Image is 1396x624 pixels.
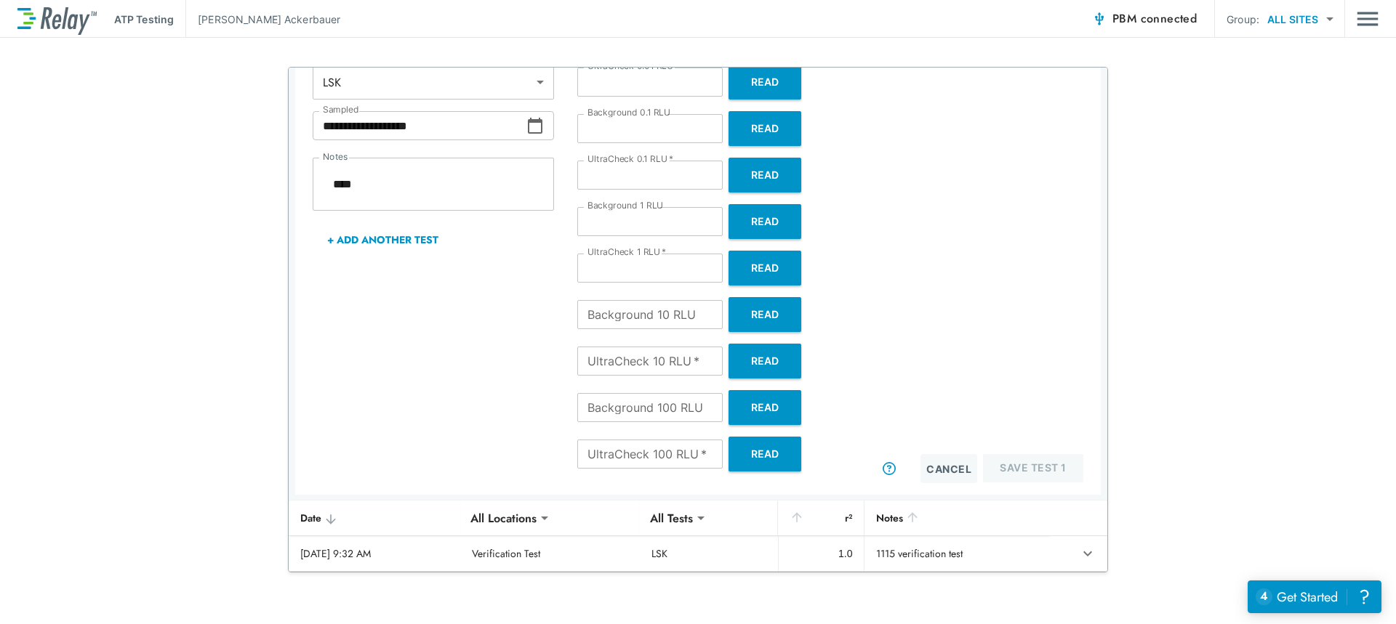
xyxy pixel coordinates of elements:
[729,158,801,193] button: Read
[640,536,778,571] td: LSK
[729,111,801,146] button: Read
[17,4,97,35] img: LuminUltra Relay
[790,546,853,561] div: 1.0
[1248,580,1381,613] iframe: Resource center
[323,152,348,162] label: Notes
[729,204,801,239] button: Read
[1112,9,1197,29] span: PBM
[640,503,703,532] div: All Tests
[729,65,801,100] button: Read
[313,68,554,97] div: LSK
[729,251,801,285] button: Read
[313,222,453,257] button: + Add Another Test
[198,12,340,27] p: [PERSON_NAME] Ackerbauer
[460,503,547,532] div: All Locations
[729,437,801,471] button: Read
[587,200,663,211] label: Background 1 RLU
[1227,12,1259,27] p: Group:
[587,154,673,164] label: UltraCheck 0.1 RLU
[876,509,1037,527] div: Notes
[587,247,666,257] label: UltraCheck 1 RLU
[1141,10,1198,27] span: connected
[460,536,640,571] td: Verification Test
[587,108,670,118] label: Background 0.1 RLU
[864,536,1048,571] td: 1115 verification test
[729,390,801,425] button: Read
[1086,4,1203,33] button: PBM connected
[729,297,801,332] button: Read
[289,501,1107,572] table: sticky table
[313,111,526,140] input: Choose date, selected date is Sep 3, 2025
[790,509,853,527] div: r²
[114,12,174,27] p: ATP Testing
[1092,12,1107,26] img: Connected Icon
[1075,541,1100,566] button: expand row
[920,454,977,483] button: Cancel
[1357,5,1379,33] img: Drawer Icon
[1357,5,1379,33] button: Main menu
[300,546,449,561] div: [DATE] 9:32 AM
[323,105,359,115] label: Sampled
[729,344,801,378] button: Read
[289,501,460,536] th: Date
